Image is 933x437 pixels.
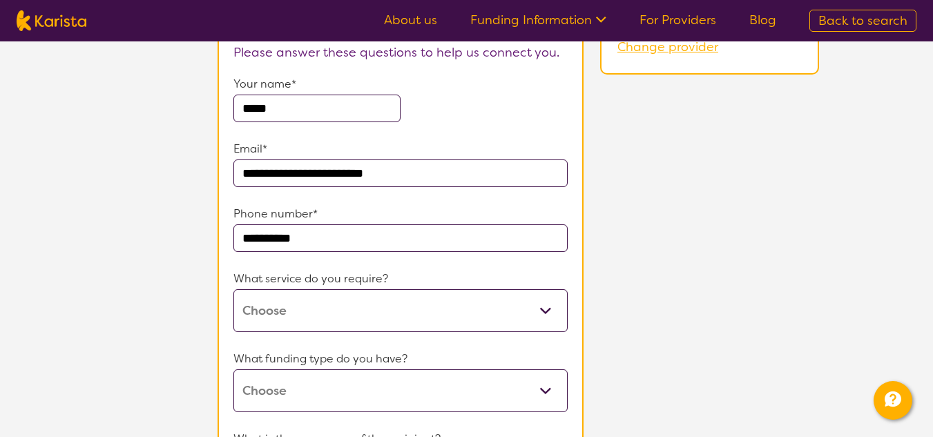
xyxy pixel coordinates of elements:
[233,74,568,95] p: Your name*
[617,39,718,55] a: Change provider
[233,349,568,369] p: What funding type do you have?
[470,12,606,28] a: Funding Information
[233,269,568,289] p: What service do you require?
[639,12,716,28] a: For Providers
[233,42,568,63] p: Please answer these questions to help us connect you.
[874,381,912,420] button: Channel Menu
[809,10,916,32] a: Back to search
[818,12,907,29] span: Back to search
[233,139,568,159] p: Email*
[17,10,86,31] img: Karista logo
[749,12,776,28] a: Blog
[384,12,437,28] a: About us
[233,204,568,224] p: Phone number*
